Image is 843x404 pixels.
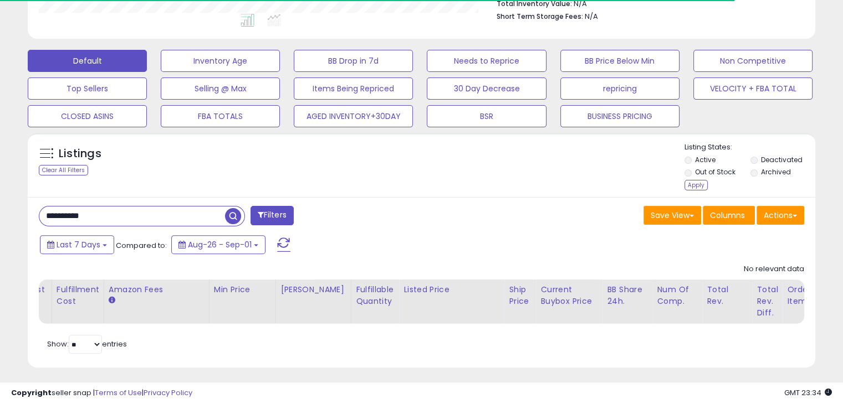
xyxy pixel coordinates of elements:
[47,339,127,349] span: Show: entries
[39,165,88,175] div: Clear All Filters
[427,50,546,72] button: Needs to Reprice
[787,284,827,307] div: Ordered Items
[427,105,546,127] button: BSR
[509,284,531,307] div: Ship Price
[214,284,271,296] div: Min Price
[585,11,598,22] span: N/A
[28,50,147,72] button: Default
[707,284,747,307] div: Total Rev.
[294,105,413,127] button: AGED INVENTORY+30DAY
[161,105,280,127] button: FBA TOTALS
[356,284,394,307] div: Fulfillable Quantity
[427,77,546,100] button: 30 Day Decrease
[760,155,802,164] label: Deactivated
[11,388,192,398] div: seller snap | |
[757,284,778,319] div: Total Rev. Diff.
[25,284,47,296] div: Cost
[116,240,167,251] span: Compared to:
[684,180,708,190] div: Apply
[695,155,716,164] label: Active
[251,206,294,225] button: Filters
[703,206,755,225] button: Columns
[171,235,265,254] button: Aug-26 - Sep-01
[760,167,790,177] label: Archived
[560,50,679,72] button: BB Price Below Min
[784,387,832,398] span: 2025-09-9 23:34 GMT
[95,387,142,398] a: Terms of Use
[280,284,346,296] div: [PERSON_NAME]
[294,77,413,100] button: Items Being Repriced
[109,296,115,305] small: Amazon Fees.
[710,210,745,221] span: Columns
[57,239,100,250] span: Last 7 Days
[693,50,813,72] button: Non Competitive
[657,284,697,307] div: Num of Comp.
[40,235,114,254] button: Last 7 Days
[28,77,147,100] button: Top Sellers
[161,50,280,72] button: Inventory Age
[643,206,701,225] button: Save View
[744,264,804,274] div: No relevant data
[161,77,280,100] button: Selling @ Max
[57,284,99,307] div: Fulfillment Cost
[403,284,499,296] div: Listed Price
[294,50,413,72] button: BB Drop in 7d
[59,146,101,162] h5: Listings
[695,167,735,177] label: Out of Stock
[11,387,52,398] strong: Copyright
[144,387,192,398] a: Privacy Policy
[188,239,252,250] span: Aug-26 - Sep-01
[109,284,205,296] div: Amazon Fees
[684,142,815,153] p: Listing States:
[560,77,679,100] button: repricing
[28,105,147,127] button: CLOSED ASINS
[540,284,597,307] div: Current Buybox Price
[607,284,647,307] div: BB Share 24h.
[497,12,583,21] b: Short Term Storage Fees:
[757,206,804,225] button: Actions
[693,77,813,100] button: VELOCITY + FBA TOTAL
[560,105,679,127] button: BUSINESS PRICING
